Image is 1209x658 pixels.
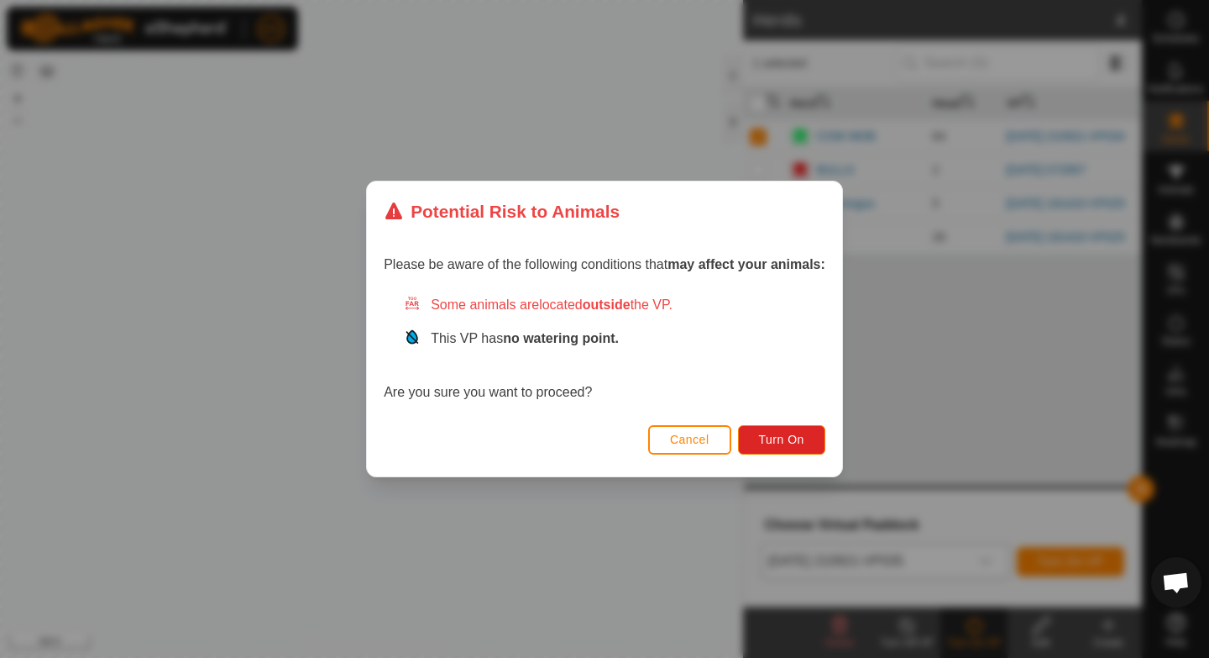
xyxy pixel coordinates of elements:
[431,331,619,345] span: This VP has
[759,433,804,446] span: Turn On
[384,257,825,271] span: Please be aware of the following conditions that
[670,433,709,446] span: Cancel
[384,295,825,403] div: Are you sure you want to proceed?
[384,198,620,224] div: Potential Risk to Animals
[667,257,825,271] strong: may affect your animals:
[404,295,825,315] div: Some animals are
[539,297,673,312] span: located the VP.
[503,331,619,345] strong: no watering point.
[648,425,731,455] button: Cancel
[583,297,631,312] strong: outside
[738,425,825,455] button: Turn On
[1151,557,1201,608] div: Open chat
